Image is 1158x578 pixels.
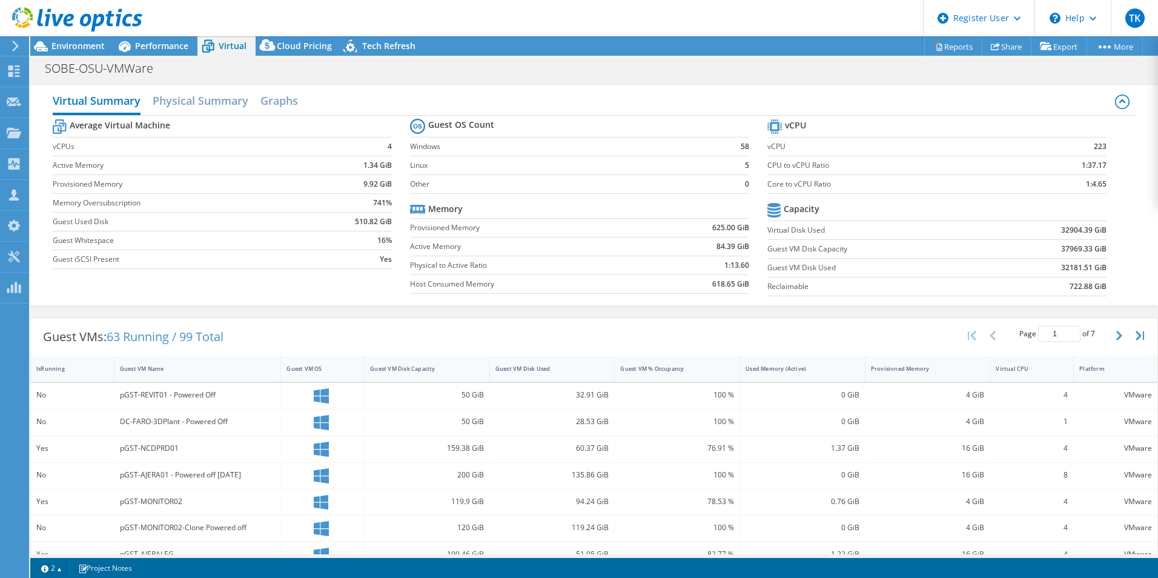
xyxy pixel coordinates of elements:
[1086,178,1107,190] b: 1:4.65
[712,222,749,234] b: 625.00 GiB
[1050,13,1060,24] svg: \n
[620,415,734,428] div: 100 %
[996,415,1068,428] div: 1
[363,159,392,171] b: 1.34 GiB
[363,178,392,190] b: 9.92 GiB
[1070,281,1107,293] b: 722.88 GiB
[428,203,463,215] b: Memory
[153,88,248,113] h2: Physical Summary
[53,234,311,247] label: Guest Whitespace
[410,259,650,271] label: Physical to Active Ratio
[36,495,108,508] div: Yes
[370,388,484,402] div: 50 GiB
[370,442,484,455] div: 159.38 GiB
[724,259,749,271] b: 1:13.60
[33,560,70,576] a: 2
[1061,243,1107,255] b: 37969.33 GiB
[219,40,246,51] span: Virtual
[355,216,392,228] b: 510.82 GiB
[495,468,609,482] div: 135.86 GiB
[120,388,276,402] div: pGST-REVIT01 - Powered Off
[871,548,985,561] div: 16 GiB
[746,548,859,561] div: 1.22 GiB
[36,442,108,455] div: Yes
[1038,326,1080,342] input: jump to page
[982,37,1031,56] a: Share
[1079,365,1137,373] div: Platform
[741,141,749,153] b: 58
[1079,388,1152,402] div: VMware
[388,141,392,153] b: 4
[746,468,859,482] div: 0 GiB
[107,328,223,345] span: 63 Running / 99 Total
[495,415,609,428] div: 28.53 GiB
[370,365,469,373] div: Guest VM Disk Capacity
[767,141,1017,153] label: vCPU
[871,442,985,455] div: 16 GiB
[746,388,859,402] div: 0 GiB
[495,521,609,534] div: 119.24 GiB
[767,243,989,255] label: Guest VM Disk Capacity
[996,548,1068,561] div: 4
[36,468,108,482] div: No
[36,365,94,373] div: IsRunning
[996,388,1068,402] div: 4
[53,216,311,228] label: Guest Used Disk
[53,88,141,115] h2: Virtual Summary
[620,548,734,561] div: 82.77 %
[784,203,819,215] b: Capacity
[745,178,749,190] b: 0
[380,253,392,265] b: Yes
[39,62,172,75] h1: SOBE-OSU-VMWare
[53,159,311,171] label: Active Memory
[51,40,105,51] span: Environment
[495,442,609,455] div: 60.37 GiB
[1079,468,1152,482] div: VMware
[370,415,484,428] div: 50 GiB
[871,365,970,373] div: Provisioned Memory
[410,222,650,234] label: Provisioned Memory
[120,415,276,428] div: DC-FARO-3DPlant - Powered Off
[871,468,985,482] div: 16 GiB
[746,495,859,508] div: 0.76 GiB
[871,495,985,508] div: 4 GiB
[1031,37,1087,56] a: Export
[620,365,720,373] div: Guest VM % Occupancy
[767,159,1017,171] label: CPU to vCPU Ratio
[871,388,985,402] div: 4 GiB
[410,159,718,171] label: Linux
[362,40,415,51] span: Tech Refresh
[373,197,392,209] b: 741%
[1079,415,1152,428] div: VMware
[410,178,718,190] label: Other
[428,119,494,131] b: Guest OS Count
[1091,328,1095,339] span: 7
[53,197,311,209] label: Memory Oversubscription
[996,468,1068,482] div: 8
[495,548,609,561] div: 51.05 GiB
[120,495,276,508] div: pGST-MONITOR02
[745,159,749,171] b: 5
[1079,548,1152,561] div: VMware
[767,262,989,274] label: Guest VM Disk Used
[53,141,311,153] label: vCPUs
[1019,326,1095,342] span: Page of
[924,37,982,56] a: Reports
[871,415,985,428] div: 4 GiB
[370,548,484,561] div: 199.46 GiB
[410,241,650,253] label: Active Memory
[1082,159,1107,171] b: 1:37.17
[1079,521,1152,534] div: VMware
[495,365,595,373] div: Guest VM Disk Used
[120,548,276,561] div: pGST-AJERALEG
[871,521,985,534] div: 4 GiB
[746,415,859,428] div: 0 GiB
[36,521,108,534] div: No
[996,495,1068,508] div: 4
[1087,37,1143,56] a: More
[767,281,989,293] label: Reclaimable
[135,40,188,51] span: Performance
[120,521,276,534] div: pGST-MONITOR02-Clone Powered off
[495,495,609,508] div: 94.24 GiB
[370,468,484,482] div: 200 GiB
